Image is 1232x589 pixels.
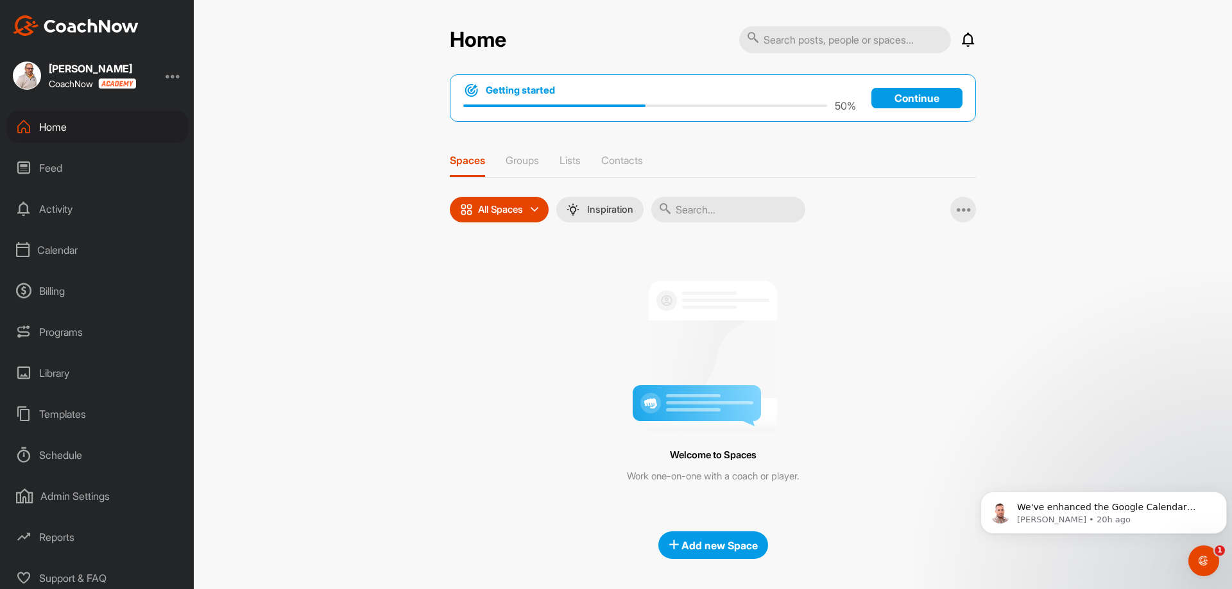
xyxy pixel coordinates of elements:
div: Calendar [7,234,188,266]
p: Inspiration [587,204,633,215]
img: null-training-space.4365a10810bc57ae709573ae74af4951.png [633,270,793,431]
a: Continue [871,88,963,108]
p: 50 % [835,98,856,113]
span: Add new Space [669,539,758,552]
iframe: Intercom live chat [1188,545,1219,576]
span: 1 [1215,545,1225,556]
div: Feed [7,152,188,184]
div: Reports [7,521,188,553]
div: [PERSON_NAME] [49,63,136,74]
p: Spaces [450,154,485,167]
p: Groups [506,154,539,167]
img: CoachNow [13,15,139,36]
div: Schedule [7,439,188,471]
button: Add new Space [658,531,768,559]
img: icon [460,203,473,216]
p: Contacts [601,154,643,167]
div: Home [7,111,188,143]
span: We've enhanced the Google Calendar integration for a more seamless experience. If you haven't lin... [42,37,233,175]
iframe: Intercom notifications message [975,465,1232,554]
div: Templates [7,398,188,430]
p: All Spaces [478,204,523,215]
div: Welcome to Spaces [479,447,947,464]
input: Search posts, people or spaces... [739,26,951,53]
img: bullseye [463,83,479,98]
div: Billing [7,275,188,307]
img: menuIcon [567,203,579,216]
img: square_b51e5ba5d7a515d917fd852ccbc6f63e.jpg [13,62,41,90]
p: Lists [560,154,581,167]
h2: Home [450,28,506,53]
img: CoachNow acadmey [98,78,136,89]
div: Programs [7,316,188,348]
h1: Getting started [486,83,555,97]
input: Search... [651,197,805,222]
div: Library [7,357,188,389]
div: Activity [7,193,188,225]
p: Message from Alex, sent 20h ago [42,49,235,61]
div: CoachNow [49,78,136,89]
div: Work one-on-one with a coach or player. [479,469,947,484]
div: Admin Settings [7,480,188,512]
